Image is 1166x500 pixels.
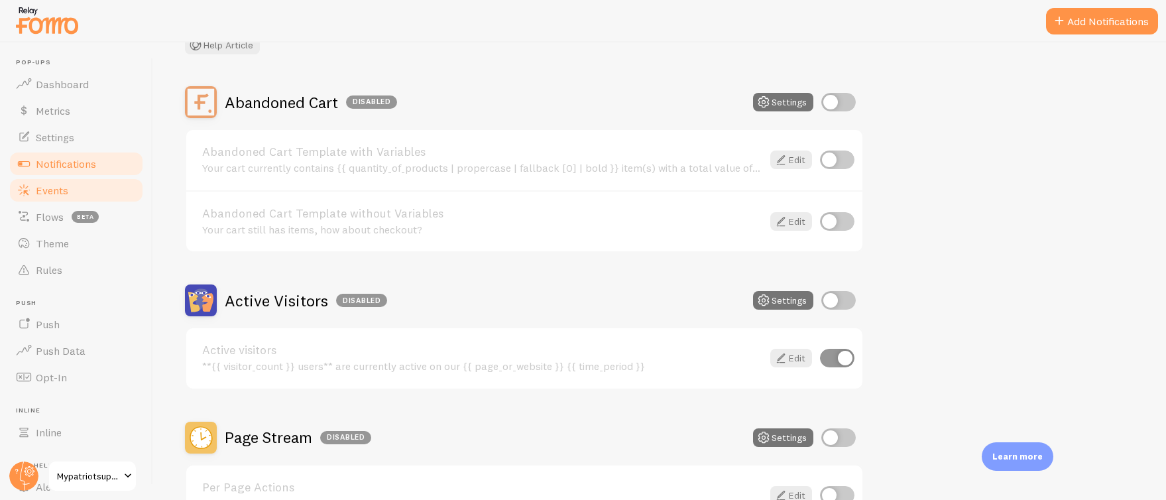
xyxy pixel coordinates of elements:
span: Mypatriotsupply [57,468,120,484]
span: Flows [36,210,64,223]
div: Disabled [336,294,387,307]
a: Edit [770,212,812,231]
a: Edit [770,349,812,367]
span: Theme [36,237,69,250]
a: Abandoned Cart Template without Variables [202,208,762,219]
span: Pop-ups [16,58,145,67]
button: Settings [753,291,813,310]
span: Settings [36,131,74,144]
img: Abandoned Cart [185,86,217,118]
span: Events [36,184,68,197]
h2: Abandoned Cart [225,92,397,113]
img: Page Stream [185,422,217,454]
a: Edit [770,151,812,169]
span: Metrics [36,104,70,117]
a: Events [8,177,145,204]
a: Metrics [8,97,145,124]
a: Per Page Actions [202,481,762,493]
div: **{{ visitor_count }} users** are currently active on our {{ page_or_website }} {{ time_period }} [202,360,762,372]
a: Push Data [8,338,145,364]
button: Settings [753,93,813,111]
a: Settings [8,124,145,151]
h2: Page Stream [225,427,371,448]
div: Your cart currently contains {{ quantity_of_products | propercase | fallback [0] | bold }} item(s... [202,162,762,174]
a: Rules [8,257,145,283]
a: Notifications [8,151,145,177]
h2: Active Visitors [225,290,387,311]
span: Inline [36,426,62,439]
span: Dashboard [36,78,89,91]
span: Inline [16,406,145,415]
div: Disabled [346,95,397,109]
img: fomo-relay-logo-orange.svg [14,3,80,37]
a: Active visitors [202,344,762,356]
span: beta [72,211,99,223]
img: Active Visitors [185,284,217,316]
button: Help Article [185,36,260,54]
span: Push [36,318,60,331]
div: Learn more [982,442,1053,471]
a: Flows beta [8,204,145,230]
span: Notifications [36,157,96,170]
a: Push [8,311,145,338]
a: Mypatriotsupply [48,460,137,492]
span: Push Data [36,344,86,357]
a: Theme [8,230,145,257]
span: Push [16,299,145,308]
span: Rules [36,263,62,277]
p: Learn more [992,450,1043,463]
button: Settings [753,428,813,447]
span: Opt-In [36,371,67,384]
a: Dashboard [8,71,145,97]
div: Disabled [320,431,371,444]
div: Your cart still has items, how about checkout? [202,223,762,235]
a: Abandoned Cart Template with Variables [202,146,762,158]
a: Opt-In [8,364,145,391]
a: Inline [8,419,145,446]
